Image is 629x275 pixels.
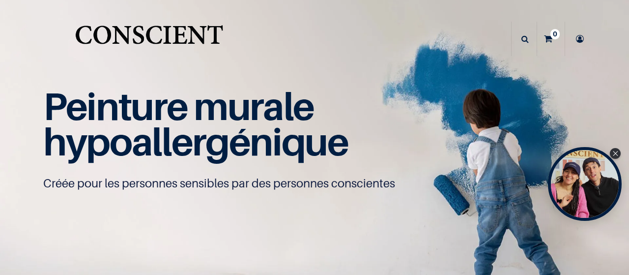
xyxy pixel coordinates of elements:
span: Peinture murale [43,83,314,129]
a: 0 [537,22,565,56]
div: Open Tolstoy widget [548,147,622,221]
a: Logo of Conscient [73,20,225,59]
span: hypoallergénique [43,119,348,164]
div: Open Tolstoy [548,147,622,221]
div: Close Tolstoy widget [610,148,621,159]
div: Tolstoy bubble widget [548,147,622,221]
sup: 0 [550,29,560,39]
p: Créée pour les personnes sensibles par des personnes conscientes [43,176,586,191]
img: Conscient [73,20,225,59]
